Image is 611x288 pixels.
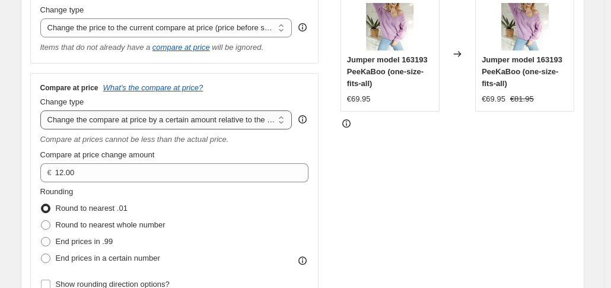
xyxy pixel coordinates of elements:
[40,43,151,52] i: Items that do not already have a
[347,55,428,88] span: Jumper model 163193 PeeKaBoo (one-size-fits-all)
[47,168,52,177] span: €
[40,135,229,144] i: Compare at prices cannot be less than the actual price.
[212,43,263,52] i: will be ignored.
[103,83,203,92] button: What's the compare at price?
[56,254,160,262] span: End prices in a certain number
[56,220,166,229] span: Round to nearest whole number
[40,97,84,106] span: Change type
[40,83,98,93] h3: Compare at price
[297,21,308,33] div: help
[40,187,74,196] span: Rounding
[366,3,413,50] img: GQ89YaMdSmsltKXU781aZQ4bayWXZE_2a14a633-2ec2-476d-b1d9-783bf35899ce_80x.jpg
[56,204,128,213] span: Round to nearest .01
[347,93,371,105] div: €69.95
[501,3,549,50] img: GQ89YaMdSmsltKXU781aZQ4bayWXZE_2a14a633-2ec2-476d-b1d9-783bf35899ce_80x.jpg
[40,150,155,159] span: Compare at price change amount
[56,237,113,246] span: End prices in .99
[297,113,308,125] div: help
[40,5,84,14] span: Change type
[55,163,291,182] input: 12.00
[510,93,534,105] strike: €81.95
[152,43,210,52] button: compare at price
[482,93,505,105] div: €69.95
[482,55,562,88] span: Jumper model 163193 PeeKaBoo (one-size-fits-all)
